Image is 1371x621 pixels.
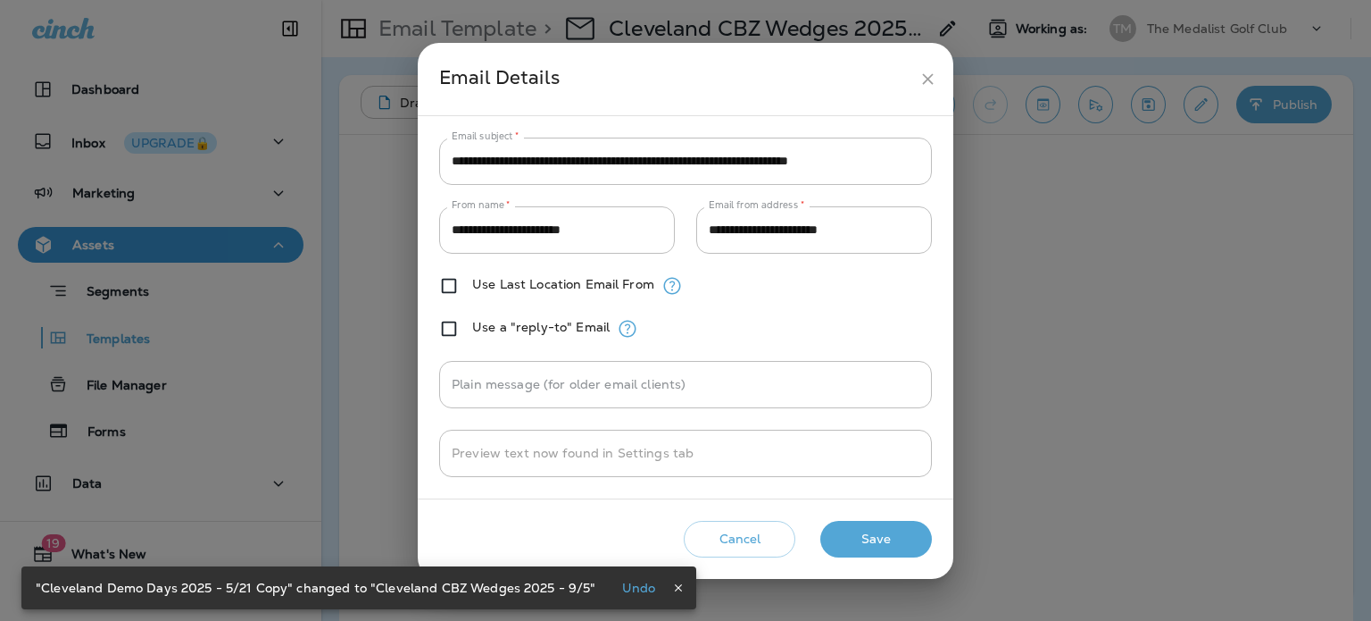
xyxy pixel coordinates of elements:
button: Save [820,521,932,558]
p: Undo [622,581,656,595]
button: Cancel [684,521,795,558]
div: Email Details [439,63,911,96]
label: Use Last Location Email From [472,277,654,291]
label: Email subject [452,130,519,143]
div: "Cleveland Demo Days 2025 - 5/21 Copy" changed to "Cleveland CBZ Wedges 2025 - 9/5" [36,572,596,604]
button: close [911,63,944,96]
label: Use a "reply-to" Email [472,320,610,334]
label: Email from address [709,198,804,212]
label: From name [452,198,511,212]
